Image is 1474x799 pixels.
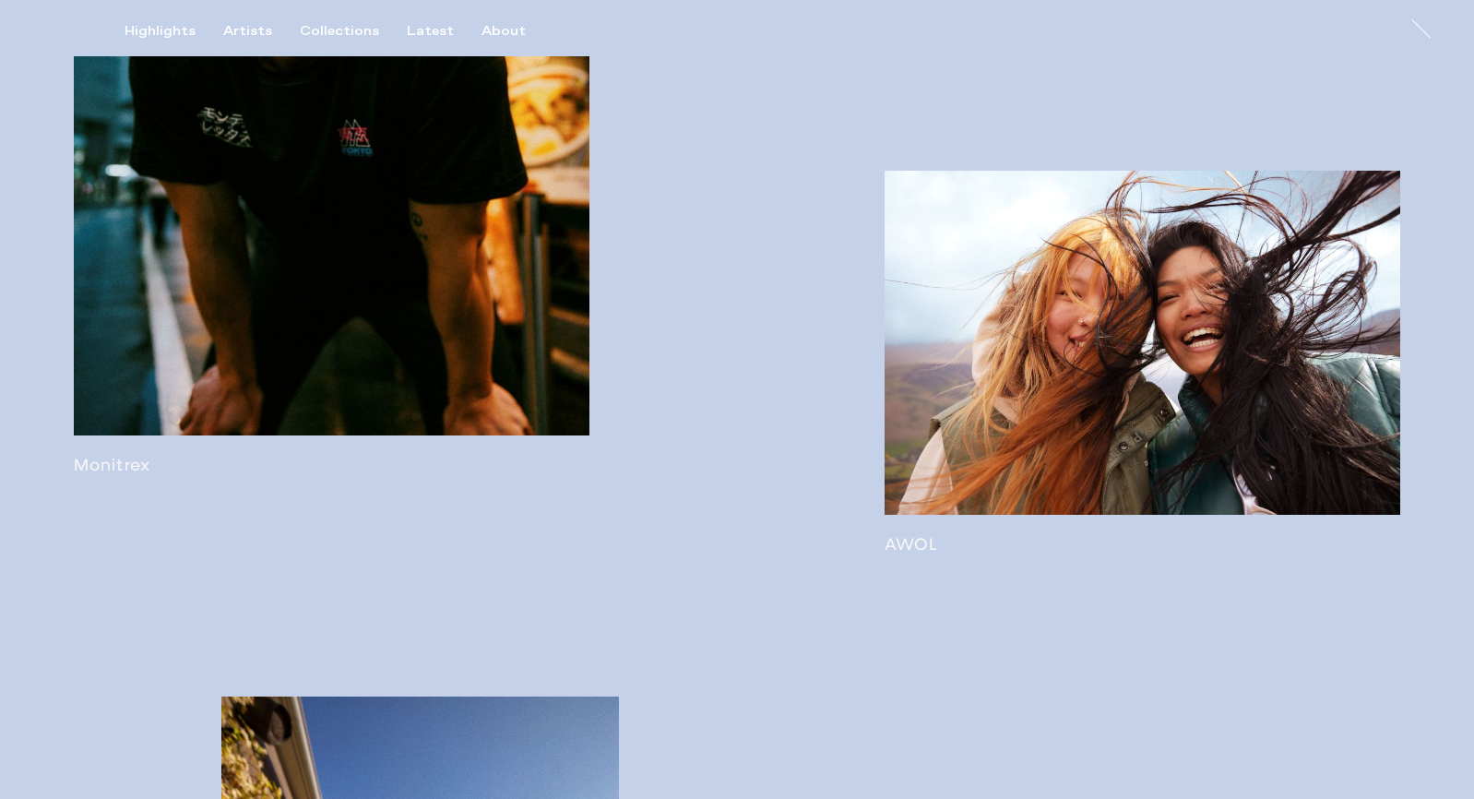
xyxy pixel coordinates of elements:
[481,23,553,40] button: About
[125,23,196,40] div: Highlights
[223,23,272,40] div: Artists
[125,23,223,40] button: Highlights
[407,23,481,40] button: Latest
[481,23,526,40] div: About
[223,23,300,40] button: Artists
[407,23,454,40] div: Latest
[300,23,379,40] div: Collections
[300,23,407,40] button: Collections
